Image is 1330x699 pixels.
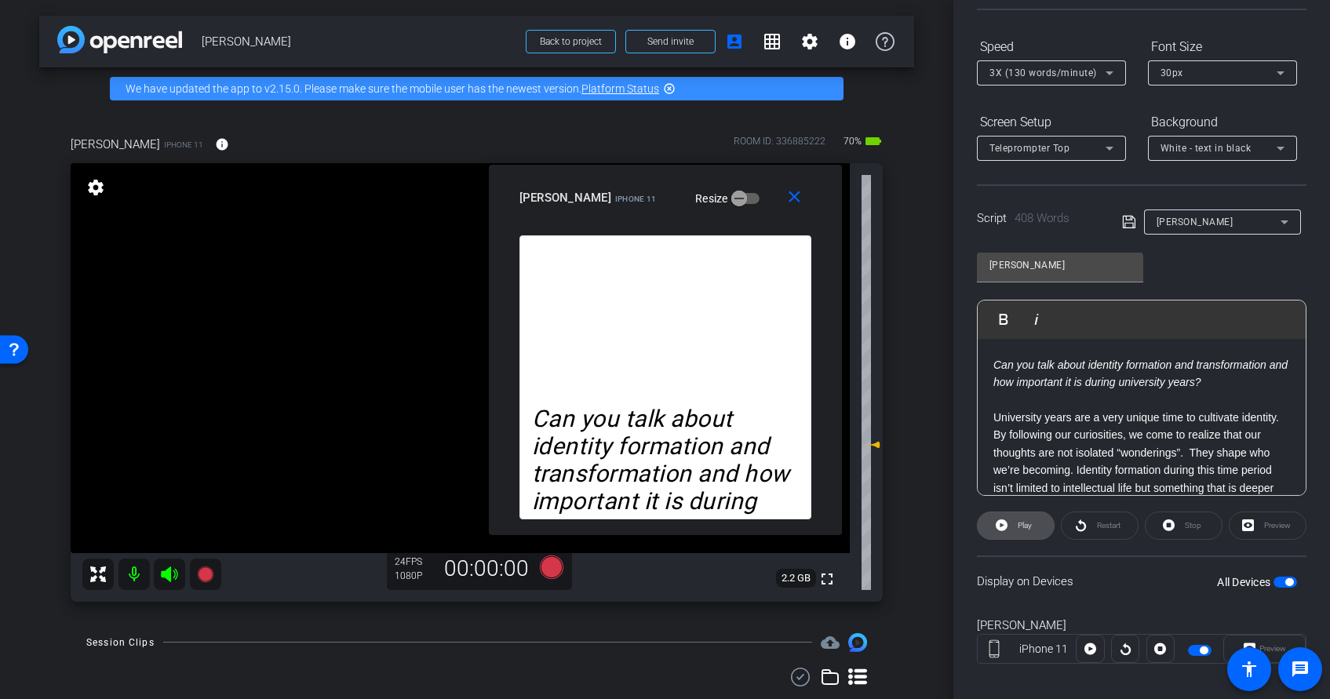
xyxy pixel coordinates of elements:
div: We have updated the app to v2.15.0. Please make sure the mobile user has the newest version. [110,77,844,100]
mat-icon: accessibility [1240,660,1259,679]
div: Display on Devices [977,555,1306,606]
mat-icon: settings [800,32,819,51]
img: Session clips [848,633,867,652]
mat-icon: settings [85,178,107,197]
div: Font Size [1148,34,1297,60]
div: Session Clips [86,635,155,650]
a: Platform Status [581,82,659,95]
mat-icon: battery_std [864,132,883,151]
span: Destinations for your clips [821,633,840,652]
div: Screen Setup [977,109,1126,136]
div: [PERSON_NAME] [977,617,1306,635]
span: Teleprompter Top [989,143,1069,154]
mat-icon: -6 dB [862,435,880,454]
span: iPhone 11 [164,139,203,151]
button: Italic (⌘I) [1022,304,1051,335]
span: Back to project [540,36,602,47]
img: app-logo [57,26,182,53]
span: FPS [406,556,422,567]
input: Title [989,256,1131,275]
div: 00:00:00 [434,555,539,582]
mat-icon: grid_on [763,32,782,51]
div: 24 [395,555,434,568]
div: Script [977,209,1100,228]
span: [PERSON_NAME] [202,26,516,57]
mat-icon: fullscreen [818,570,836,588]
span: 30px [1161,67,1183,78]
label: Resize [695,191,731,206]
span: 408 Words [1015,211,1069,225]
div: ROOM ID: 336885222 [734,134,825,157]
span: [PERSON_NAME] [71,136,160,153]
span: 70% [841,129,864,154]
mat-icon: info [215,137,229,151]
span: Play [1018,521,1032,530]
div: iPhone 11 [1011,641,1077,657]
div: Speed [977,34,1126,60]
span: White - text in black [1161,143,1252,154]
span: iPhone 11 [615,195,656,203]
em: Can you talk about identity formation and transformation and how important it is during universit... [532,405,796,542]
div: 1080P [395,570,434,582]
mat-icon: info [838,32,857,51]
span: [PERSON_NAME] [519,191,611,205]
div: Background [1148,109,1297,136]
label: All Devices [1217,574,1274,590]
em: Can you talk about identity formation and transformation and how important it is during universit... [993,359,1288,388]
span: Send invite [647,35,694,48]
p: University years are a very unique time to cultivate identity. By following our curiosities, we c... [993,409,1290,532]
mat-icon: account_box [725,32,744,51]
span: 2.2 GB [776,569,816,588]
span: 3X (130 words/minute) [989,67,1097,78]
mat-icon: cloud_upload [821,633,840,652]
mat-icon: close [785,187,804,207]
span: [PERSON_NAME] [1157,217,1233,228]
mat-icon: highlight_off [663,82,676,95]
mat-icon: message [1291,660,1310,679]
